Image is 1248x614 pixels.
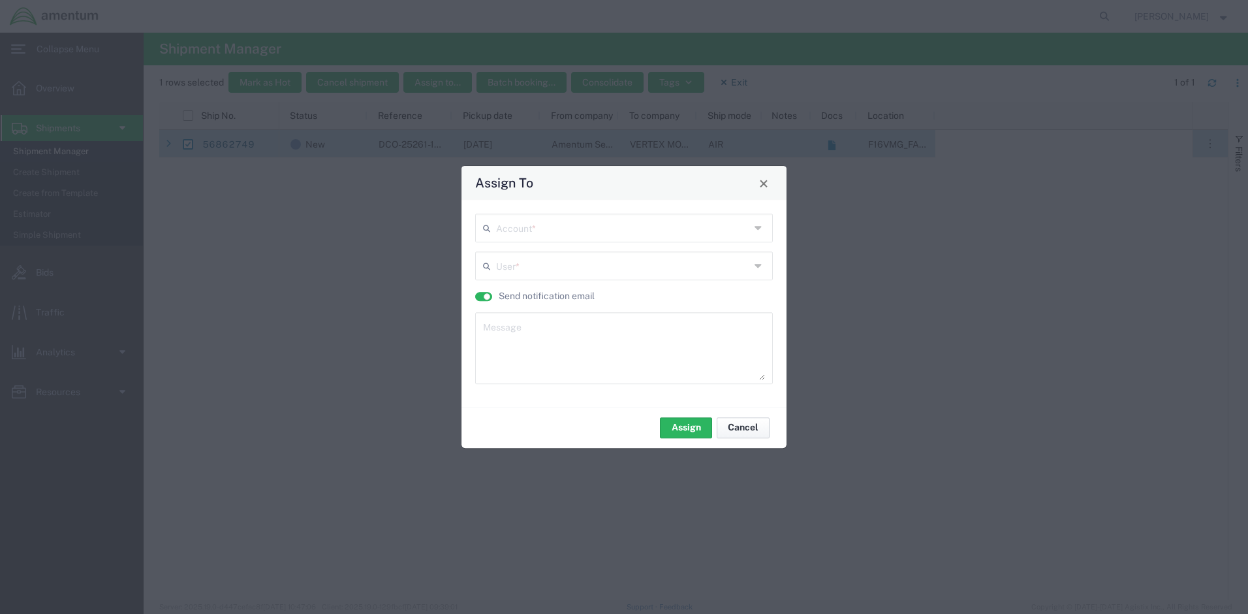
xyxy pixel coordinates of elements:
[660,417,712,438] button: Assign
[475,174,533,193] h4: Assign To
[499,289,595,303] label: Send notification email
[717,417,770,438] button: Cancel
[755,174,773,192] button: Close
